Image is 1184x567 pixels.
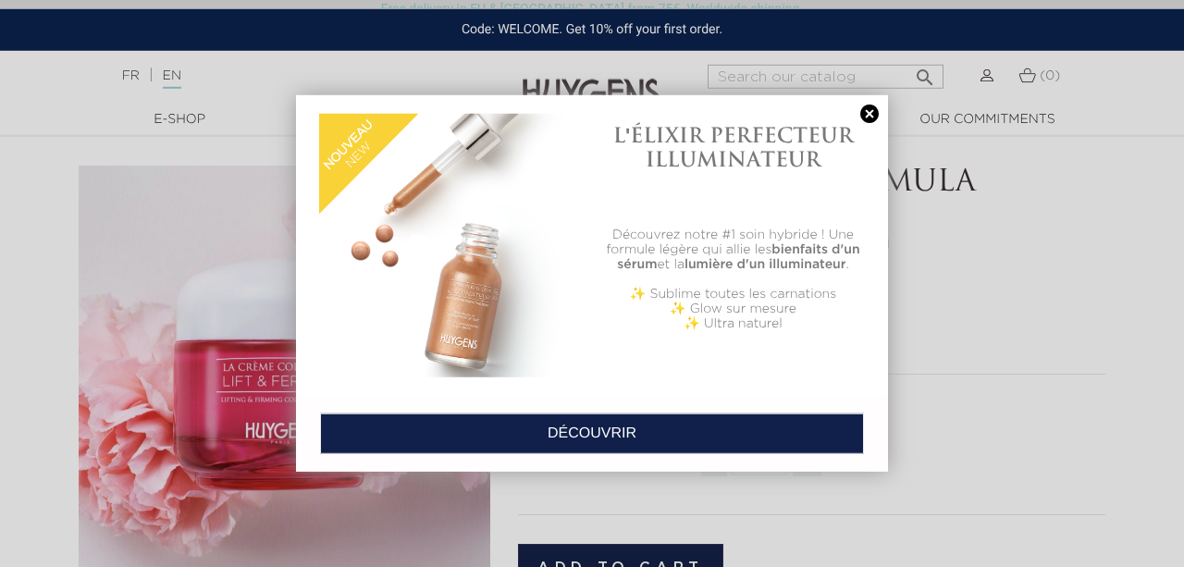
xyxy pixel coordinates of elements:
b: lumière d'un illuminateur [684,258,846,271]
p: Découvrez notre #1 soin hybride ! Une formule légère qui allie les et la . [601,228,865,272]
b: bienfaits d'un sérum [617,243,859,271]
p: ✨ Ultra naturel [601,316,865,331]
a: DÉCOUVRIR [320,413,864,454]
p: ✨ Glow sur mesure [601,302,865,316]
p: ✨ Sublime toutes les carnations [601,287,865,302]
h1: L'ÉLIXIR PERFECTEUR ILLUMINATEUR [601,123,865,172]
